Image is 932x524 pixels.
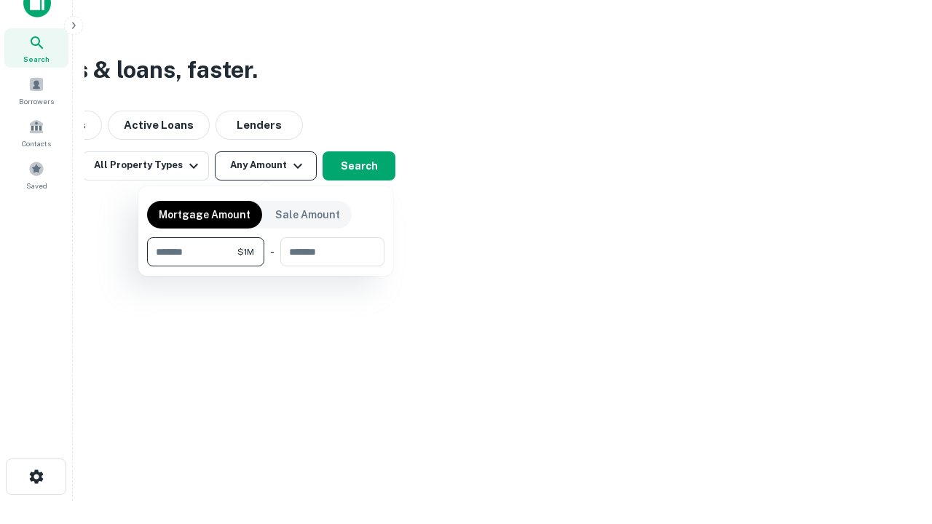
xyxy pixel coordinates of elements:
[270,237,275,266] div: -
[159,207,250,223] p: Mortgage Amount
[237,245,254,258] span: $1M
[859,408,932,477] iframe: Chat Widget
[275,207,340,223] p: Sale Amount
